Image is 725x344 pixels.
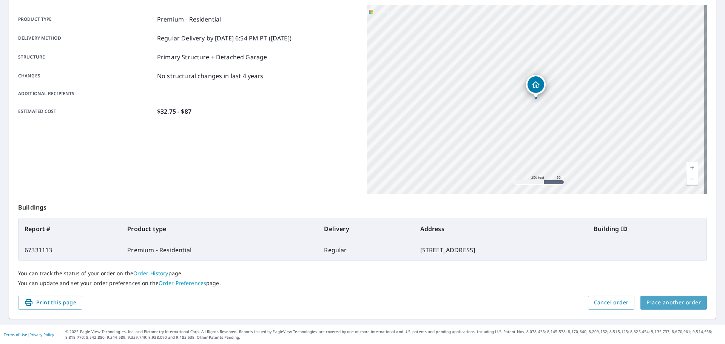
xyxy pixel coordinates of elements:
a: Terms of Use [4,332,27,337]
p: Structure [18,52,154,62]
p: $32.75 - $87 [157,107,191,116]
a: Current Level 17, Zoom In [686,162,698,173]
button: Cancel order [588,296,635,310]
th: Product type [121,218,318,239]
td: 67331113 [19,239,121,261]
td: [STREET_ADDRESS] [414,239,588,261]
button: Place another order [640,296,707,310]
a: Privacy Policy [29,332,54,337]
p: Product type [18,15,154,24]
a: Current Level 17, Zoom Out [686,173,698,185]
p: Buildings [18,194,707,218]
th: Delivery [318,218,414,239]
p: | [4,332,54,337]
p: Changes [18,71,154,80]
td: Premium - Residential [121,239,318,261]
p: Premium - Residential [157,15,221,24]
button: Print this page [18,296,82,310]
p: Estimated cost [18,107,154,116]
p: © 2025 Eagle View Technologies, Inc. and Pictometry International Corp. All Rights Reserved. Repo... [65,329,721,340]
span: Place another order [646,298,701,307]
td: Regular [318,239,414,261]
th: Report # [19,218,121,239]
span: Cancel order [594,298,629,307]
a: Order History [133,270,168,277]
p: Delivery method [18,34,154,43]
p: You can track the status of your order on the page. [18,270,707,277]
a: Order Preferences [159,279,206,287]
p: You can update and set your order preferences on the page. [18,280,707,287]
th: Address [414,218,588,239]
div: Dropped pin, building 1, Residential property, 727 Trail Dr Gallatin, TN 37066 [526,75,546,98]
p: Additional recipients [18,90,154,97]
p: Primary Structure + Detached Garage [157,52,267,62]
p: Regular Delivery by [DATE] 6:54 PM PT ([DATE]) [157,34,292,43]
th: Building ID [588,218,706,239]
span: Print this page [24,298,76,307]
p: No structural changes in last 4 years [157,71,264,80]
